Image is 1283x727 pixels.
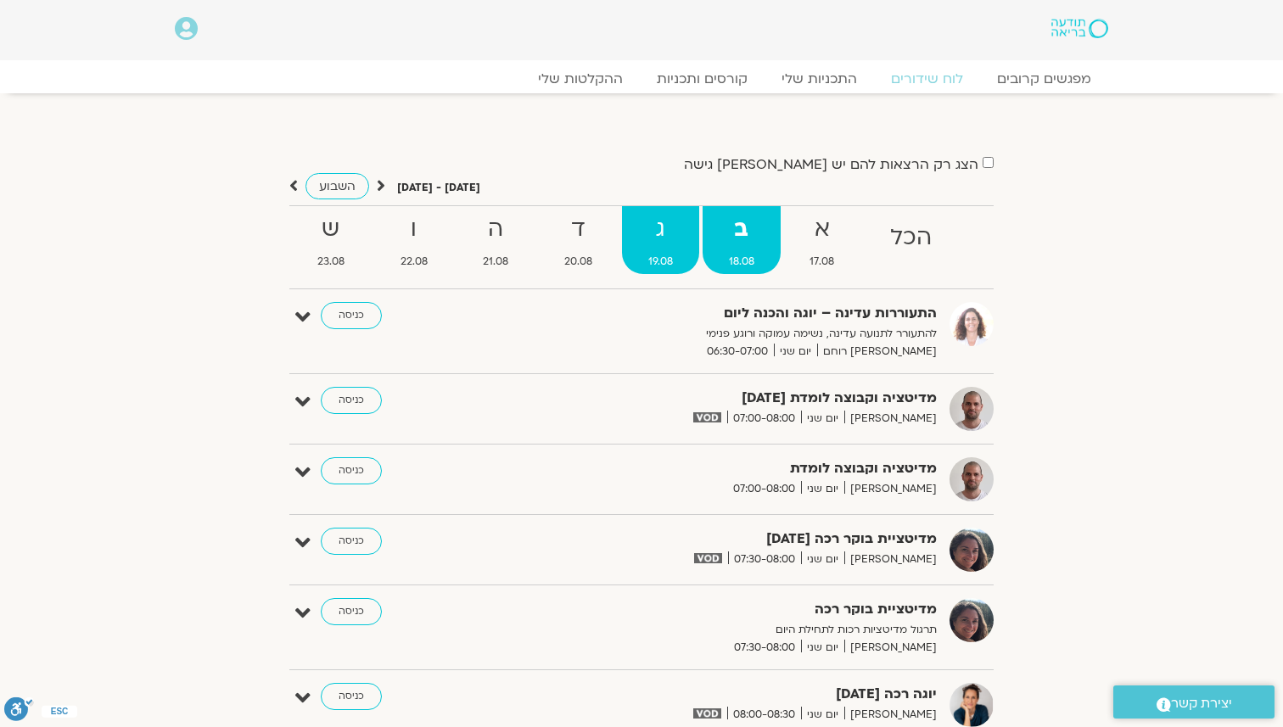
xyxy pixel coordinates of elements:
[844,410,937,428] span: [PERSON_NAME]
[538,206,619,274] a: ד20.08
[305,173,369,199] a: השבוע
[521,70,640,87] a: ההקלטות שלי
[521,621,937,639] p: תרגול מדיטציות רכות לתחילת היום
[521,683,937,706] strong: יוגה רכה [DATE]
[622,253,699,271] span: 19.08
[693,708,721,719] img: vodicon
[457,206,535,274] a: ה21.08
[521,528,937,551] strong: מדיטציית בוקר רכה [DATE]
[321,387,382,414] a: כניסה
[801,551,844,568] span: יום שני
[291,210,371,249] strong: ש
[694,553,722,563] img: vodicon
[844,639,937,657] span: [PERSON_NAME]
[844,480,937,498] span: [PERSON_NAME]
[521,598,937,621] strong: מדיטציית בוקר רכה
[784,210,861,249] strong: א
[321,302,382,329] a: כניסה
[801,410,844,428] span: יום שני
[457,210,535,249] strong: ה
[457,253,535,271] span: 21.08
[321,528,382,555] a: כניסה
[1113,685,1275,719] a: יצירת קשר
[727,480,801,498] span: 07:00-08:00
[728,551,801,568] span: 07:30-08:00
[727,706,801,724] span: 08:00-08:30
[374,253,454,271] span: 22.08
[801,706,844,724] span: יום שני
[703,210,781,249] strong: ב
[693,412,721,422] img: vodicon
[784,206,861,274] a: א17.08
[844,551,937,568] span: [PERSON_NAME]
[801,480,844,498] span: יום שני
[774,343,817,361] span: יום שני
[622,210,699,249] strong: ג
[321,598,382,625] a: כניסה
[817,343,937,361] span: [PERSON_NAME] רוחם
[844,706,937,724] span: [PERSON_NAME]
[765,70,874,87] a: התכניות שלי
[521,387,937,410] strong: מדיטציה וקבוצה לומדת [DATE]
[727,410,801,428] span: 07:00-08:00
[684,157,978,172] label: הצג רק הרצאות להם יש [PERSON_NAME] גישה
[374,210,454,249] strong: ו
[321,683,382,710] a: כניסה
[622,206,699,274] a: ג19.08
[640,70,765,87] a: קורסים ותכניות
[374,206,454,274] a: ו22.08
[728,639,801,657] span: 07:30-08:00
[521,457,937,480] strong: מדיטציה וקבוצה לומדת
[291,253,371,271] span: 23.08
[874,70,980,87] a: לוח שידורים
[864,206,958,274] a: הכל
[801,639,844,657] span: יום שני
[538,210,619,249] strong: ד
[291,206,371,274] a: ש23.08
[538,253,619,271] span: 20.08
[175,70,1108,87] nav: Menu
[1171,692,1232,715] span: יצירת קשר
[703,206,781,274] a: ב18.08
[864,219,958,257] strong: הכל
[397,179,480,197] p: [DATE] - [DATE]
[703,253,781,271] span: 18.08
[319,178,356,194] span: השבוע
[784,253,861,271] span: 17.08
[980,70,1108,87] a: מפגשים קרובים
[521,325,937,343] p: להתעורר לתנועה עדינה, נשימה עמוקה ורוגע פנימי
[521,302,937,325] strong: התעוררות עדינה – יוגה והכנה ליום
[321,457,382,484] a: כניסה
[701,343,774,361] span: 06:30-07:00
